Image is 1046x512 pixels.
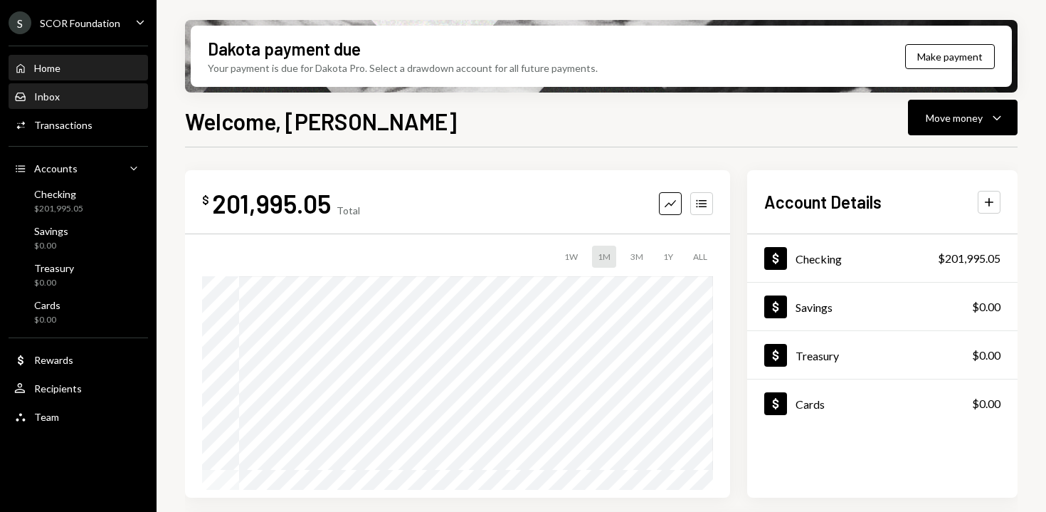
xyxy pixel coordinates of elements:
[657,246,679,268] div: 1Y
[34,188,83,200] div: Checking
[34,262,74,274] div: Treasury
[908,100,1018,135] button: Move money
[9,112,148,137] a: Transactions
[34,203,83,215] div: $201,995.05
[34,225,68,237] div: Savings
[9,295,148,329] a: Cards$0.00
[34,119,93,131] div: Transactions
[40,17,120,29] div: SCOR Foundation
[208,61,598,75] div: Your payment is due for Dakota Pro. Select a drawdown account for all future payments.
[796,397,825,411] div: Cards
[747,331,1018,379] a: Treasury$0.00
[185,107,457,135] h1: Welcome, [PERSON_NAME]
[9,83,148,109] a: Inbox
[625,246,649,268] div: 3M
[747,283,1018,330] a: Savings$0.00
[9,347,148,372] a: Rewards
[764,190,882,214] h2: Account Details
[9,404,148,429] a: Team
[9,184,148,218] a: Checking$201,995.05
[34,382,82,395] div: Recipients
[337,204,360,216] div: Total
[938,250,1000,267] div: $201,995.05
[34,354,73,366] div: Rewards
[202,193,209,207] div: $
[34,299,60,311] div: Cards
[212,187,331,219] div: 201,995.05
[972,395,1000,412] div: $0.00
[9,375,148,401] a: Recipients
[9,155,148,181] a: Accounts
[9,55,148,80] a: Home
[796,301,833,314] div: Savings
[9,221,148,255] a: Savings$0.00
[34,90,60,103] div: Inbox
[34,277,74,289] div: $0.00
[9,258,148,292] a: Treasury$0.00
[34,162,78,174] div: Accounts
[796,252,842,266] div: Checking
[747,234,1018,282] a: Checking$201,995.05
[592,246,616,268] div: 1M
[972,347,1000,364] div: $0.00
[747,380,1018,427] a: Cards$0.00
[905,44,995,69] button: Make payment
[972,298,1000,315] div: $0.00
[34,411,59,423] div: Team
[926,110,983,125] div: Move money
[34,240,68,252] div: $0.00
[9,11,31,34] div: S
[559,246,583,268] div: 1W
[687,246,713,268] div: ALL
[34,62,60,74] div: Home
[796,349,839,362] div: Treasury
[208,37,361,61] div: Dakota payment due
[34,314,60,326] div: $0.00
